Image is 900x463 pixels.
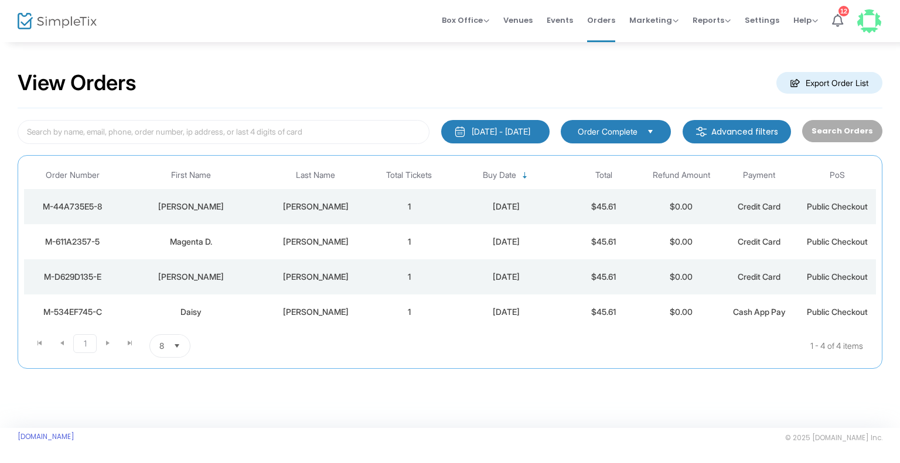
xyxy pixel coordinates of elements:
[124,236,258,248] div: Magenta D.
[24,162,876,330] div: Data table
[807,201,868,211] span: Public Checkout
[643,294,721,330] td: $0.00
[565,189,643,224] td: $45.61
[370,294,448,330] td: 1
[27,201,118,212] div: M-44A735E5-8
[451,201,562,212] div: 9/17/2025
[483,170,516,180] span: Buy Date
[46,170,100,180] span: Order Number
[807,236,868,246] span: Public Checkout
[451,306,562,318] div: 9/17/2025
[124,201,258,212] div: Abigail
[18,70,137,96] h2: View Orders
[578,126,637,138] span: Order Complete
[838,6,849,16] div: 12
[745,5,779,35] span: Settings
[451,271,562,283] div: 9/17/2025
[565,259,643,294] td: $45.61
[643,259,721,294] td: $0.00
[370,162,448,189] th: Total Tickets
[743,170,775,180] span: Payment
[830,170,845,180] span: PoS
[696,126,707,138] img: filter
[629,15,679,26] span: Marketing
[370,189,448,224] td: 1
[370,259,448,294] td: 1
[370,224,448,259] td: 1
[296,170,335,180] span: Last Name
[807,272,868,282] span: Public Checkout
[587,5,615,35] span: Orders
[441,120,550,143] button: [DATE] - [DATE]
[264,306,367,318] div: Preston
[264,236,367,248] div: Kuhler
[169,335,185,357] button: Select
[27,236,118,248] div: M-611A2357-5
[264,271,367,283] div: Bartrum
[565,294,643,330] td: $45.61
[738,272,780,282] span: Credit Card
[693,15,731,26] span: Reports
[642,125,659,138] button: Select
[442,15,489,26] span: Box Office
[565,162,643,189] th: Total
[785,433,882,443] span: © 2025 [DOMAIN_NAME] Inc.
[454,126,466,138] img: monthly
[643,162,721,189] th: Refund Amount
[27,271,118,283] div: M-D629D135-E
[520,171,530,180] span: Sortable
[124,306,258,318] div: Daisy
[124,271,258,283] div: Sijui Kama
[451,236,562,248] div: 9/17/2025
[264,201,367,212] div: Nichols
[171,170,211,180] span: First Name
[776,72,882,94] m-button: Export Order List
[643,189,721,224] td: $0.00
[547,5,573,35] span: Events
[472,126,530,138] div: [DATE] - [DATE]
[159,340,164,352] span: 8
[503,5,533,35] span: Venues
[683,120,791,143] m-button: Advanced filters
[27,306,118,318] div: M-534EF745-C
[565,224,643,259] td: $45.61
[738,201,780,211] span: Credit Card
[18,432,74,441] a: [DOMAIN_NAME]
[643,224,721,259] td: $0.00
[18,120,429,144] input: Search by name, email, phone, order number, ip address, or last 4 digits of card
[73,334,97,353] span: Page 1
[307,334,863,358] kendo-pager-info: 1 - 4 of 4 items
[738,236,780,246] span: Credit Card
[793,15,818,26] span: Help
[807,307,868,317] span: Public Checkout
[733,307,786,317] span: Cash App Pay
